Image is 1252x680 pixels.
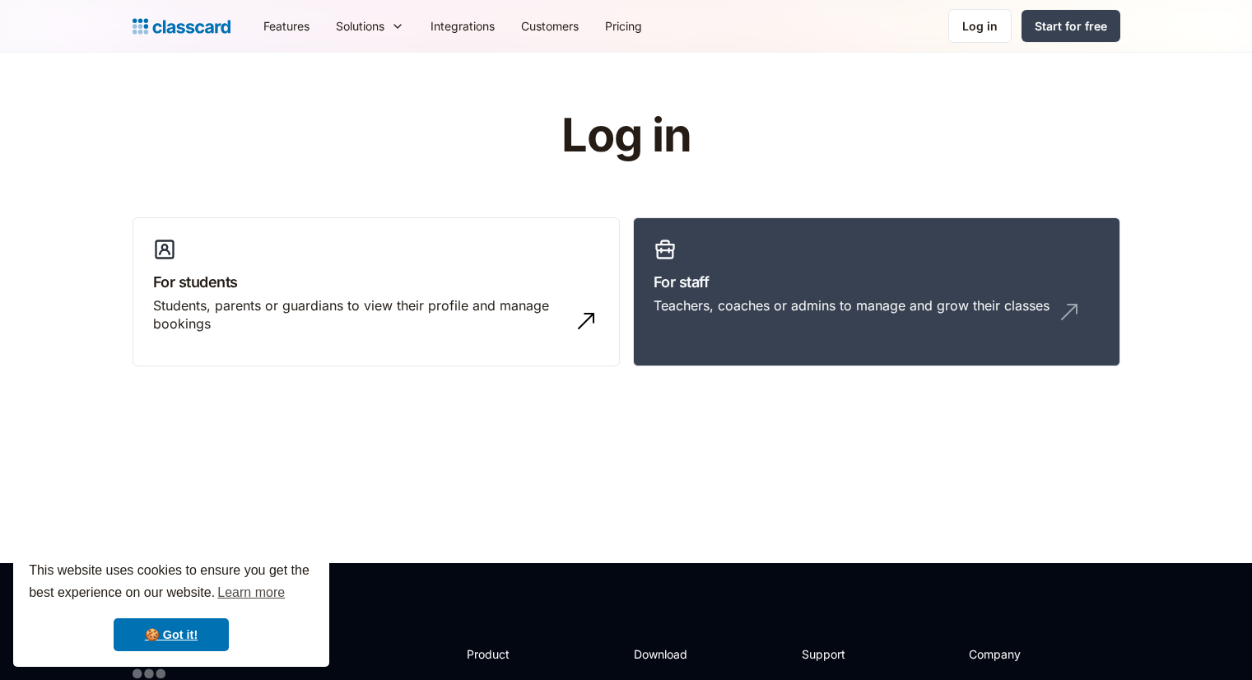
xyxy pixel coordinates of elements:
[467,645,555,663] h2: Product
[654,296,1050,314] div: Teachers, coaches or admins to manage and grow their classes
[133,15,230,38] a: home
[634,645,701,663] h2: Download
[29,561,314,605] span: This website uses cookies to ensure you get the best experience on our website.
[633,217,1120,367] a: For staffTeachers, coaches or admins to manage and grow their classes
[592,7,655,44] a: Pricing
[133,217,620,367] a: For studentsStudents, parents or guardians to view their profile and manage bookings
[948,9,1012,43] a: Log in
[250,7,323,44] a: Features
[802,645,868,663] h2: Support
[153,271,599,293] h3: For students
[508,7,592,44] a: Customers
[1022,10,1120,42] a: Start for free
[962,17,998,35] div: Log in
[969,645,1078,663] h2: Company
[336,17,384,35] div: Solutions
[153,296,566,333] div: Students, parents or guardians to view their profile and manage bookings
[654,271,1100,293] h3: For staff
[1035,17,1107,35] div: Start for free
[13,545,329,667] div: cookieconsent
[215,580,287,605] a: learn more about cookies
[417,7,508,44] a: Integrations
[114,618,229,651] a: dismiss cookie message
[323,7,417,44] div: Solutions
[365,110,887,161] h1: Log in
